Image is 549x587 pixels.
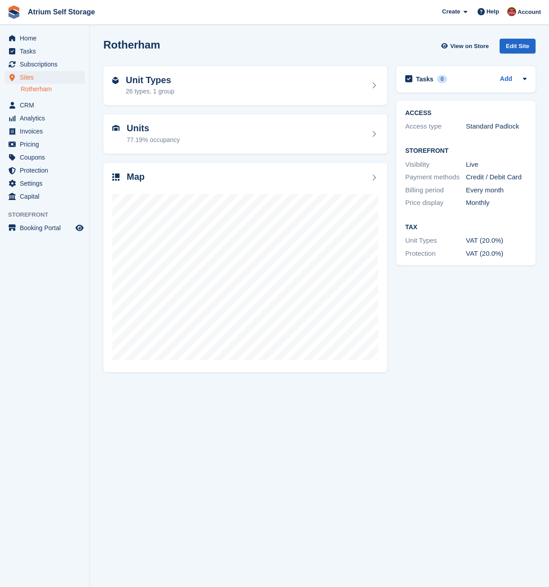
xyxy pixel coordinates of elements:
a: Atrium Self Storage [24,4,98,19]
div: Billing period [405,185,466,196]
h2: Rotherham [103,39,160,51]
a: menu [4,177,85,190]
div: Payment methods [405,172,466,182]
a: menu [4,125,85,138]
a: Add [500,74,512,84]
span: Capital [20,190,74,203]
span: Sites [20,71,74,84]
h2: Map [127,172,145,182]
span: Coupons [20,151,74,164]
img: unit-icn-7be61d7bf1b0ce9d3e12c5938cc71ed9869f7b940bace4675aadf7bd6d80202e.svg [112,125,120,131]
a: View on Store [440,39,492,53]
span: Home [20,32,74,44]
span: Analytics [20,112,74,125]
img: stora-icon-8386f47178a22dfd0bd8f6a31ec36ba5ce8667c1dd55bd0f319d3a0aa187defe.svg [7,5,21,19]
div: Access type [405,121,466,132]
div: 77.19% occupancy [127,135,180,145]
a: menu [4,32,85,44]
a: menu [4,190,85,203]
h2: Tasks [416,75,434,83]
a: menu [4,222,85,234]
a: menu [4,112,85,125]
span: Create [442,7,460,16]
div: Credit / Debit Card [466,172,527,182]
span: Subscriptions [20,58,74,71]
a: menu [4,164,85,177]
span: View on Store [450,42,489,51]
div: Monthly [466,198,527,208]
img: Mark Rhodes [507,7,516,16]
img: map-icn-33ee37083ee616e46c38cad1a60f524a97daa1e2b2c8c0bc3eb3415660979fc1.svg [112,173,120,181]
span: CRM [20,99,74,111]
div: Live [466,160,527,170]
span: Pricing [20,138,74,151]
a: menu [4,138,85,151]
span: Invoices [20,125,74,138]
div: 26 types, 1 group [126,87,174,96]
img: unit-type-icn-2b2737a686de81e16bb02015468b77c625bbabd49415b5ef34ead5e3b44a266d.svg [112,77,119,84]
h2: Tax [405,224,527,231]
a: Unit Types 26 types, 1 group [103,66,387,106]
div: Visibility [405,160,466,170]
span: Tasks [20,45,74,58]
div: Standard Padlock [466,121,527,132]
a: Edit Site [500,39,536,57]
div: Price display [405,198,466,208]
span: Booking Portal [20,222,74,234]
h2: Units [127,123,180,133]
span: Protection [20,164,74,177]
a: Preview store [74,222,85,233]
div: Edit Site [500,39,536,53]
div: Unit Types [405,236,466,246]
span: Account [518,8,541,17]
a: Map [103,163,387,373]
div: Every month [466,185,527,196]
h2: Unit Types [126,75,174,85]
span: Storefront [8,210,89,219]
h2: Storefront [405,147,527,155]
h2: ACCESS [405,110,527,117]
a: Rotherham [21,85,85,93]
a: Units 77.19% occupancy [103,114,387,154]
a: menu [4,151,85,164]
a: menu [4,58,85,71]
div: VAT (20.0%) [466,236,527,246]
a: menu [4,45,85,58]
span: Help [487,7,499,16]
div: Protection [405,249,466,259]
div: 0 [437,75,447,83]
a: menu [4,71,85,84]
a: menu [4,99,85,111]
span: Settings [20,177,74,190]
div: VAT (20.0%) [466,249,527,259]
